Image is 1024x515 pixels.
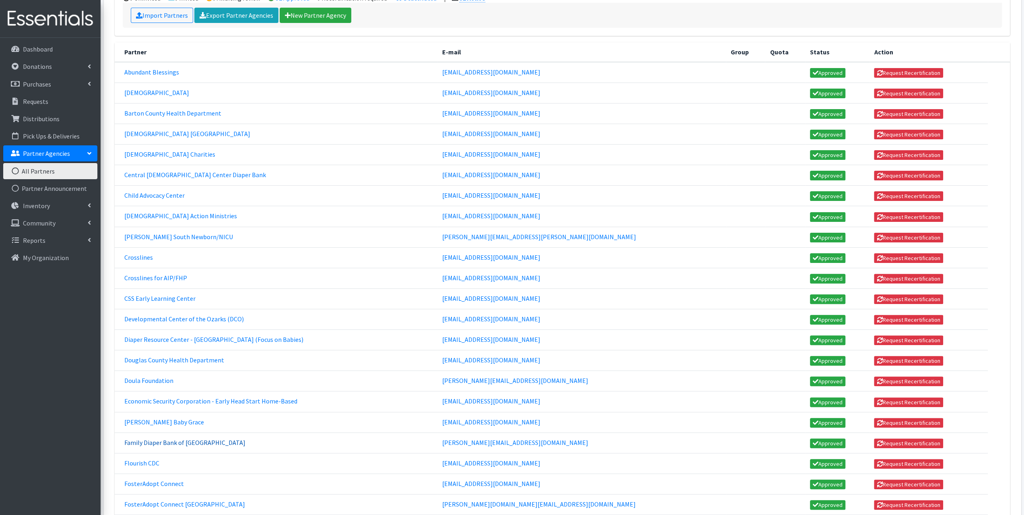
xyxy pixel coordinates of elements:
[23,45,53,53] p: Dashboard
[442,253,540,261] a: [EMAIL_ADDRESS][DOMAIN_NAME]
[442,68,540,76] a: [EMAIL_ADDRESS][DOMAIN_NAME]
[442,315,540,323] a: [EMAIL_ADDRESS][DOMAIN_NAME]
[124,459,159,467] a: Flourish CDC
[810,438,846,448] a: Approved
[124,294,196,302] a: CSS Early Learning Center
[442,294,540,302] a: [EMAIL_ADDRESS][DOMAIN_NAME]
[3,198,97,214] a: Inventory
[874,89,943,98] button: Request Recertification
[810,171,846,180] a: Approved
[874,356,943,366] button: Request Recertification
[442,109,540,117] a: [EMAIL_ADDRESS][DOMAIN_NAME]
[124,356,224,364] a: Douglas County Health Department
[810,376,846,386] a: Approved
[810,109,846,119] a: Approved
[874,191,943,201] button: Request Recertification
[810,418,846,428] a: Approved
[442,233,636,241] a: [PERSON_NAME][EMAIL_ADDRESS][PERSON_NAME][DOMAIN_NAME]
[874,233,943,242] button: Request Recertification
[810,274,846,283] a: Approved
[3,145,97,161] a: Partner Agencies
[874,68,943,78] button: Request Recertification
[124,253,153,261] a: Crosslines
[874,294,943,304] button: Request Recertification
[23,80,51,88] p: Purchases
[442,335,540,343] a: [EMAIL_ADDRESS][DOMAIN_NAME]
[124,130,250,138] a: [DEMOGRAPHIC_DATA] [GEOGRAPHIC_DATA]
[810,68,846,78] a: Approved
[124,335,303,343] a: Diaper Resource Center - [GEOGRAPHIC_DATA] (Focus on Babies)
[874,212,943,222] button: Request Recertification
[3,41,97,57] a: Dashboard
[442,418,540,426] a: [EMAIL_ADDRESS][DOMAIN_NAME]
[124,376,173,385] a: Doula Foundation
[810,315,846,325] a: Approved
[3,111,97,127] a: Distributions
[23,254,69,262] p: My Organization
[810,335,846,345] a: Approved
[442,274,540,282] a: [EMAIL_ADDRESS][DOMAIN_NAME]
[124,68,179,76] a: Abundant Blessings
[874,480,943,489] button: Request Recertification
[124,315,244,323] a: Developmental Center of the Ozarks (DCO)
[442,212,540,220] a: [EMAIL_ADDRESS][DOMAIN_NAME]
[124,150,215,158] a: [DEMOGRAPHIC_DATA] Charities
[442,500,636,508] a: [PERSON_NAME][DOMAIN_NAME][EMAIL_ADDRESS][DOMAIN_NAME]
[810,89,846,98] a: Approved
[874,438,943,448] button: Request Recertification
[3,5,97,32] img: HumanEssentials
[805,42,869,62] th: Status
[3,215,97,231] a: Community
[3,128,97,144] a: Pick Ups & Deliveries
[874,376,943,386] button: Request Recertification
[874,150,943,160] button: Request Recertification
[124,274,187,282] a: Crosslines for AIP/FHP
[874,418,943,428] button: Request Recertification
[131,8,193,23] a: Import Partners
[124,480,184,488] a: FosterAdopt Connect
[810,191,846,201] a: Approved
[726,42,765,62] th: Group
[23,132,80,140] p: Pick Ups & Deliveries
[3,250,97,266] a: My Organization
[23,149,70,157] p: Partner Agencies
[874,109,943,119] button: Request Recertification
[810,397,846,407] a: Approved
[874,397,943,407] button: Request Recertification
[874,500,943,510] button: Request Recertification
[280,8,351,23] a: New Partner Agency
[3,180,97,196] a: Partner Announcement
[124,397,297,405] a: Economic Security Corporation - Early Head Start Home-Based
[442,89,540,97] a: [EMAIL_ADDRESS][DOMAIN_NAME]
[124,89,189,97] a: [DEMOGRAPHIC_DATA]
[810,233,846,242] a: Approved
[124,171,266,179] a: Central [DEMOGRAPHIC_DATA] Center Diaper Bank
[810,253,846,263] a: Approved
[194,8,278,23] a: Export Partner Agencies
[874,253,943,263] button: Request Recertification
[442,130,540,138] a: [EMAIL_ADDRESS][DOMAIN_NAME]
[115,42,437,62] th: Partner
[810,212,846,222] a: Approved
[874,130,943,139] button: Request Recertification
[442,438,588,447] a: [PERSON_NAME][EMAIL_ADDRESS][DOMAIN_NAME]
[442,150,540,158] a: [EMAIL_ADDRESS][DOMAIN_NAME]
[3,232,97,248] a: Reports
[124,438,245,447] a: Family Diaper Bank of [GEOGRAPHIC_DATA]
[810,500,846,510] a: Approved
[869,42,987,62] th: Action
[442,191,540,199] a: [EMAIL_ADDRESS][DOMAIN_NAME]
[23,202,50,210] p: Inventory
[765,42,805,62] th: Quota
[874,459,943,469] button: Request Recertification
[442,171,540,179] a: [EMAIL_ADDRESS][DOMAIN_NAME]
[3,76,97,92] a: Purchases
[442,356,540,364] a: [EMAIL_ADDRESS][DOMAIN_NAME]
[3,93,97,110] a: Requests
[442,459,540,467] a: [EMAIL_ADDRESS][DOMAIN_NAME]
[124,233,233,241] a: [PERSON_NAME] South Newborn/NICU
[124,500,245,508] a: FosterAdopt Connect [GEOGRAPHIC_DATA]
[23,62,52,70] p: Donations
[442,376,588,385] a: [PERSON_NAME][EMAIL_ADDRESS][DOMAIN_NAME]
[3,58,97,74] a: Donations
